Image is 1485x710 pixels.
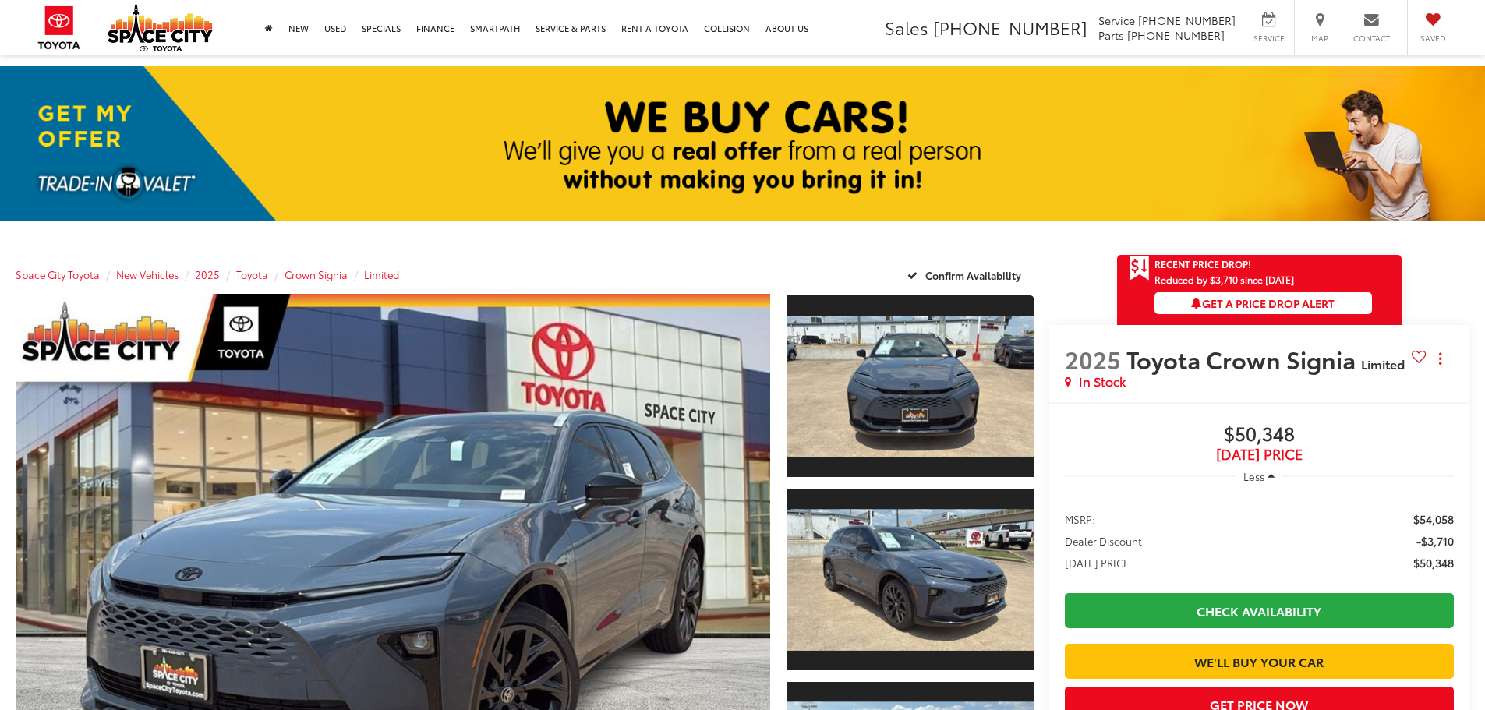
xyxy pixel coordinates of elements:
span: Less [1243,469,1264,483]
span: Dealer Discount [1065,533,1142,549]
span: [PHONE_NUMBER] [1138,12,1236,28]
span: MSRP: [1065,511,1095,527]
span: Get Price Drop Alert [1130,255,1150,281]
span: Contact [1353,33,1390,44]
a: Get Price Drop Alert Recent Price Drop! [1117,255,1402,274]
a: Expand Photo 1 [787,294,1034,479]
span: Get a Price Drop Alert [1191,295,1335,311]
span: Limited [1361,355,1405,373]
span: $50,348 [1413,555,1454,570]
a: Crown Signia [285,267,348,281]
span: 2025 [1065,342,1121,376]
button: Actions [1427,345,1454,373]
img: 2025 Toyota Crown Signia Limited [784,316,1035,457]
a: Limited [364,267,399,281]
button: Confirm Availability [899,261,1034,288]
span: Map [1303,33,1337,44]
span: [DATE] Price [1065,447,1454,462]
span: Sales [885,15,928,40]
img: Space City Toyota [108,3,213,51]
span: Parts [1098,27,1124,43]
button: Less [1236,462,1282,490]
span: -$3,710 [1416,533,1454,549]
span: Toyota Crown Signia [1126,342,1361,376]
a: New Vehicles [116,267,179,281]
span: In Stock [1079,373,1126,390]
a: Expand Photo 2 [787,487,1034,672]
a: Check Availability [1065,593,1454,628]
span: Service [1098,12,1135,28]
a: Space City Toyota [16,267,100,281]
span: $50,348 [1065,423,1454,447]
span: dropdown dots [1439,352,1441,365]
span: Confirm Availability [925,268,1021,282]
span: Recent Price Drop! [1154,257,1251,270]
span: $54,058 [1413,511,1454,527]
span: Service [1251,33,1286,44]
span: Saved [1416,33,1450,44]
span: [PHONE_NUMBER] [1127,27,1225,43]
span: [DATE] PRICE [1065,555,1130,570]
span: Reduced by $3,710 since [DATE] [1154,274,1372,284]
a: Toyota [236,267,268,281]
img: 2025 Toyota Crown Signia Limited [784,509,1035,650]
a: We'll Buy Your Car [1065,644,1454,679]
a: 2025 [195,267,220,281]
span: [PHONE_NUMBER] [933,15,1087,40]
